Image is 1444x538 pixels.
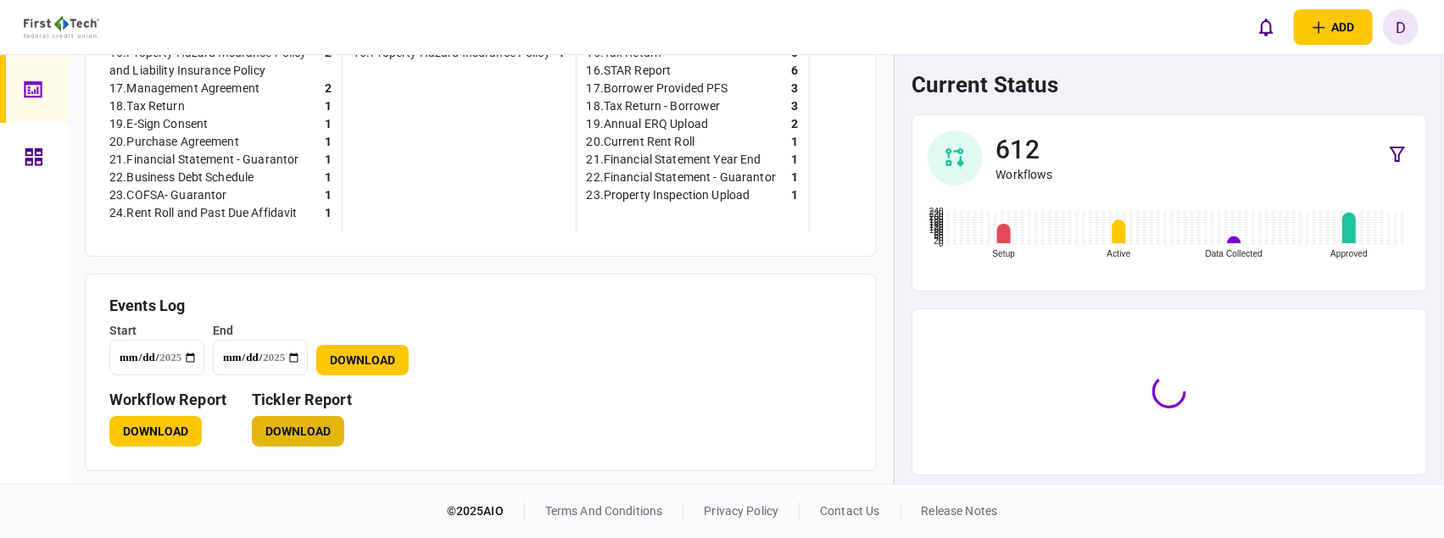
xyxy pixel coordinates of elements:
div: 22 . Financial Statement - Guarantor [587,169,776,186]
div: 21 . Financial Statement Year End [587,151,761,169]
text: 140 [929,220,944,230]
div: 1 [325,133,332,151]
div: © 2025 AIO [447,502,525,520]
div: 2 [792,115,799,133]
div: 23 . Property Inspection Upload [587,186,750,204]
div: 21 . Financial Statement - Guarantor [109,151,298,169]
div: 1 [325,97,332,115]
div: 1 [792,169,799,186]
text: 120 [929,223,944,232]
button: D [1383,9,1419,45]
a: release notes [922,504,998,518]
div: 1 [792,151,799,169]
div: 17 . Borrower Provided PFS [587,80,728,97]
text: 100 [929,225,944,235]
div: Workflows [996,167,1053,182]
text: Data Collected [1205,249,1262,258]
div: 19 . Annual ERQ Upload [587,115,709,133]
div: 1 [325,186,332,204]
button: Download [316,345,409,375]
div: 20 . Current Rent Roll [587,133,695,151]
text: 80 [934,228,944,237]
div: 16 . Property Hazard Insurance Policy and Liability Insurance Policy [109,44,325,80]
text: 40 [934,233,944,242]
div: 3 [792,80,799,97]
div: 23 . COFSA- Guarantor [109,186,227,204]
text: Approved [1330,249,1368,258]
div: 22 . Business Debt Schedule [109,169,254,186]
div: 17 . Management Agreement [109,80,259,97]
div: 2 [325,44,332,80]
text: 60 [934,230,944,240]
text: Setup [992,249,1015,258]
img: client company logo [24,16,99,38]
text: 160 [929,218,944,227]
div: end [213,322,308,340]
div: 1 [325,169,332,186]
text: Active [1107,249,1130,258]
div: 18 . Tax Return [109,97,185,115]
div: 18 . Tax Return - Borrower [587,97,721,115]
text: 220 [929,209,944,219]
div: 16 . STAR Report [587,62,672,80]
text: 240 [929,207,944,216]
button: open adding identity options [1294,9,1373,45]
div: 3 [792,97,799,115]
text: 20 [934,236,944,245]
div: start [109,322,204,340]
a: privacy policy [704,504,778,518]
button: Download [109,416,202,446]
h3: Events Log [109,298,852,313]
h3: workflow report [109,392,226,408]
div: 19 . E-Sign Consent [109,115,208,133]
text: 0 [939,238,944,247]
div: 1 [792,133,799,151]
div: 1 [325,204,332,222]
div: 2 [325,80,332,97]
div: 612 [996,133,1053,167]
h1: current status [912,72,1427,97]
div: 20 . Purchase Agreement [109,133,239,151]
h3: Tickler Report [252,392,352,408]
div: 1 [325,115,332,133]
button: open notifications list [1248,9,1284,45]
div: 6 [792,62,799,80]
div: 24 . Rent Roll and Past Due Affidavit [109,204,298,222]
text: 200 [929,212,944,221]
div: 1 [325,151,332,169]
div: 1 [792,186,799,204]
a: terms and conditions [545,504,663,518]
button: Download [252,416,344,446]
a: contact us [820,504,879,518]
text: 180 [929,214,944,224]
